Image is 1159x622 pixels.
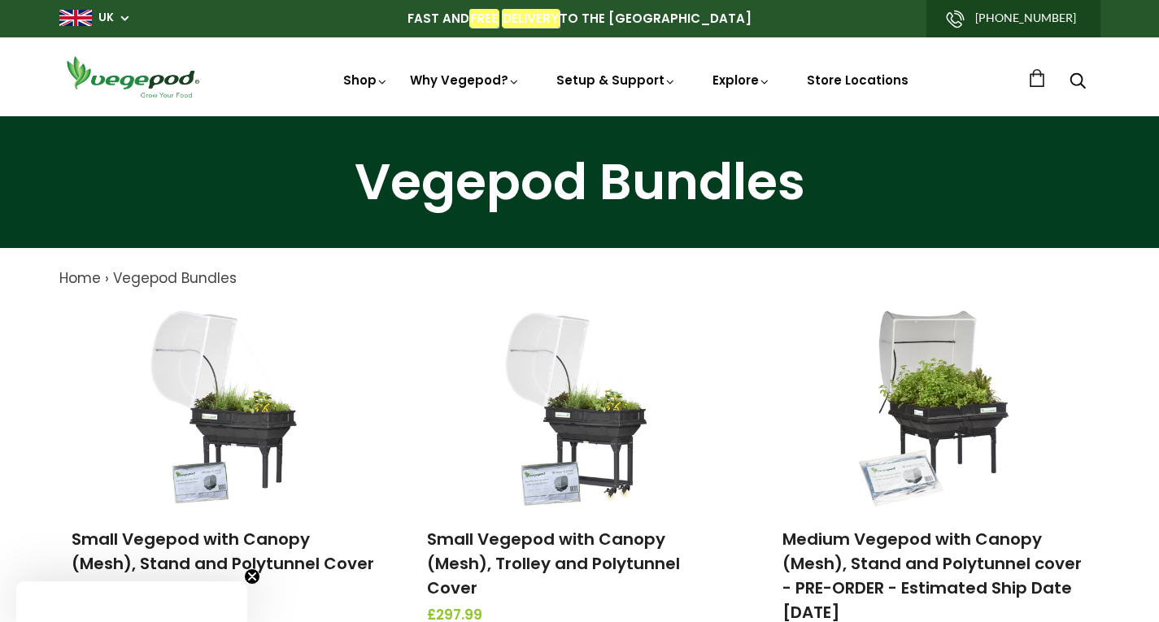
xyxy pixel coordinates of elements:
a: Vegepod Bundles [113,268,237,288]
a: Why Vegepod? [410,72,521,89]
img: Vegepod [59,54,206,100]
em: DELIVERY [502,9,560,28]
a: UK [98,10,114,26]
a: Shop [343,72,389,89]
img: Small Vegepod with Canopy (Mesh), Trolley and Polytunnel Cover [494,306,664,509]
a: Setup & Support [556,72,677,89]
a: Store Locations [807,72,908,89]
img: Medium Vegepod with Canopy (Mesh), Stand and Polytunnel cover - PRE-ORDER - Estimated Ship Date S... [850,306,1021,509]
div: Close teaser [16,581,247,622]
img: gb_large.png [59,10,92,26]
button: Close teaser [244,568,260,585]
a: Search [1070,74,1086,91]
a: Small Vegepod with Canopy (Mesh), Stand and Polytunnel Cover [72,528,374,575]
a: Home [59,268,101,288]
nav: breadcrumbs [59,268,1100,289]
h1: Vegepod Bundles [20,157,1139,207]
em: FREE [469,9,499,28]
a: Small Vegepod with Canopy (Mesh), Trolley and Polytunnel Cover [427,528,680,599]
span: › [105,268,109,288]
a: Explore [712,72,771,89]
img: Small Vegepod with Canopy (Mesh), Stand and Polytunnel Cover [138,306,309,509]
span: £224.99 [72,581,377,602]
